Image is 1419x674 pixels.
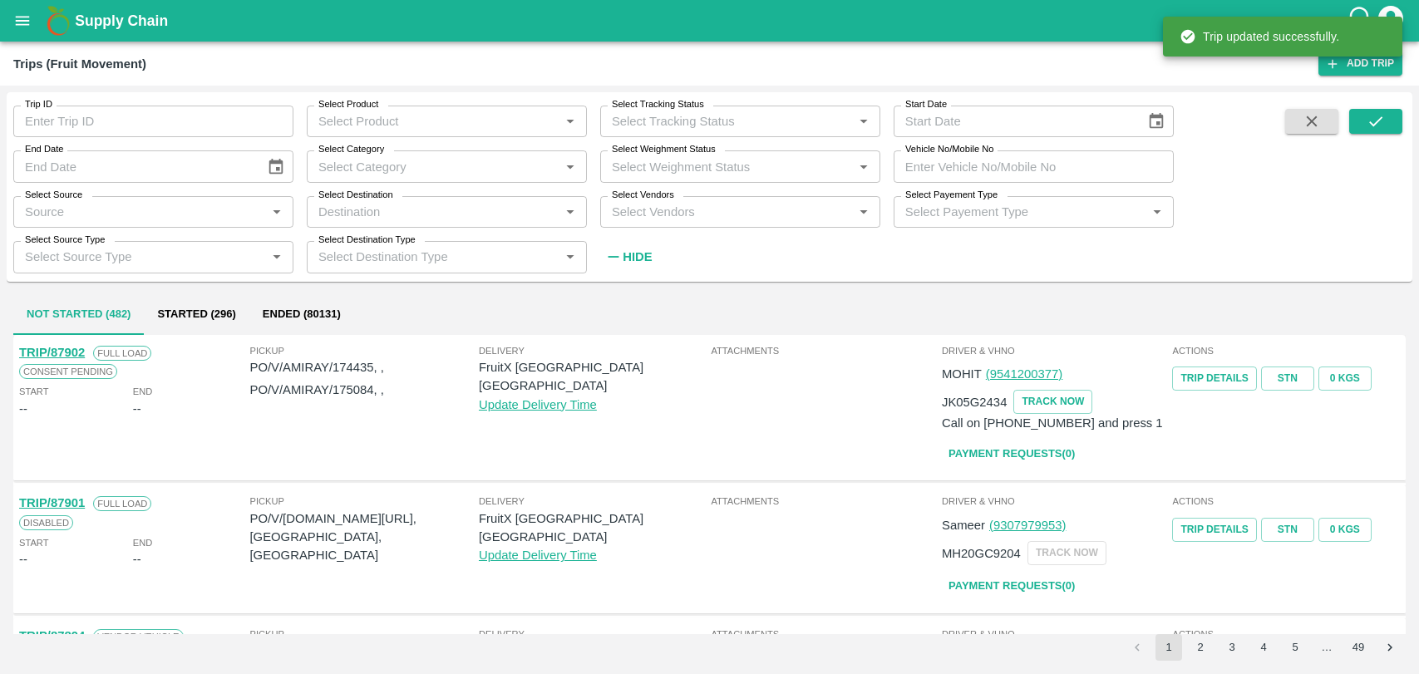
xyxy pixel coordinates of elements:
[905,143,993,156] label: Vehicle No/Mobile No
[19,400,27,418] div: --
[942,367,982,381] span: MOHIT
[942,414,1163,432] p: Call on [PHONE_NUMBER] and press 1
[1013,390,1092,414] button: TRACK NOW
[42,4,75,37] img: logo
[1250,634,1277,661] button: Go to page 4
[250,343,479,358] span: Pickup
[905,98,947,111] label: Start Date
[559,201,581,223] button: Open
[942,544,1021,563] p: MH20GC9204
[250,627,479,642] span: Pickup
[1282,634,1308,661] button: Go to page 5
[1376,3,1406,38] div: account of current user
[75,12,168,29] b: Supply Chain
[853,156,875,178] button: Open
[559,156,581,178] button: Open
[605,111,826,132] input: Select Tracking Status
[1318,52,1402,76] a: Add Trip
[312,111,554,132] input: Select Product
[479,398,597,411] a: Update Delivery Time
[600,243,657,271] button: Hide
[75,9,1347,32] a: Supply Chain
[479,627,707,642] span: Delivery
[612,189,674,202] label: Select Vendors
[905,189,998,202] label: Select Payement Type
[1172,367,1256,391] a: Trip Details
[479,358,707,396] p: FruitX [GEOGRAPHIC_DATA] [GEOGRAPHIC_DATA]
[266,246,288,268] button: Open
[1318,367,1372,391] button: 0 Kgs
[853,111,875,132] button: Open
[1347,6,1376,36] div: customer-support
[1180,22,1339,52] div: Trip updated successfully.
[1318,518,1372,542] button: 0 Kgs
[18,201,261,223] input: Source
[250,509,479,565] p: PO/V/[DOMAIN_NAME][URL], [GEOGRAPHIC_DATA], [GEOGRAPHIC_DATA]
[260,151,292,183] button: Choose date
[19,346,85,359] a: TRIP/87902
[989,519,1066,532] a: (9307979953)
[942,440,1081,469] a: Payment Requests(0)
[133,384,153,399] span: End
[1155,634,1182,661] button: page 1
[312,155,554,177] input: Select Category
[13,106,293,137] input: Enter Trip ID
[19,364,117,379] span: Consent Pending
[250,381,479,399] p: PO/V/AMIRAY/175084, ,
[25,234,105,247] label: Select Source Type
[612,143,716,156] label: Select Weighment Status
[3,2,42,40] button: open drawer
[93,346,151,361] span: Full Load
[1146,201,1168,223] button: Open
[1172,494,1400,509] span: Actions
[133,535,153,550] span: End
[1377,634,1403,661] button: Go to next page
[942,393,1007,411] p: JK05G2434
[479,494,707,509] span: Delivery
[479,549,597,562] a: Update Delivery Time
[1172,343,1400,358] span: Actions
[93,496,151,511] span: Full Load
[1121,634,1406,661] nav: pagination navigation
[133,400,141,418] div: --
[942,627,1170,642] span: Driver & VHNo
[942,519,985,532] span: Sameer
[605,201,848,223] input: Select Vendors
[559,246,581,268] button: Open
[13,295,144,335] button: Not Started (482)
[623,250,652,263] strong: Hide
[1261,518,1314,542] a: STN
[250,494,479,509] span: Pickup
[711,627,939,642] span: Attachments
[25,189,82,202] label: Select Source
[1219,634,1245,661] button: Go to page 3
[249,295,354,335] button: Ended (80131)
[318,98,378,111] label: Select Product
[942,494,1170,509] span: Driver & VHNo
[250,358,479,376] p: PO/V/AMIRAY/174435, ,
[942,343,1170,358] span: Driver & VHNo
[19,550,27,568] div: --
[144,295,249,335] button: Started (296)
[1172,627,1400,642] span: Actions
[25,98,52,111] label: Trip ID
[894,150,1174,182] input: Enter Vehicle No/Mobile No
[942,572,1081,601] a: Payment Requests(0)
[899,201,1120,223] input: Select Payement Type
[986,367,1062,381] a: (9541200377)
[853,201,875,223] button: Open
[479,343,707,358] span: Delivery
[605,155,848,177] input: Select Weighment Status
[1261,367,1314,391] a: STN
[93,629,183,644] span: Vendor Vehicle
[1141,106,1172,137] button: Choose date
[18,246,261,268] input: Select Source Type
[1187,634,1214,661] button: Go to page 2
[19,535,48,550] span: Start
[894,106,1134,137] input: Start Date
[19,384,48,399] span: Start
[19,629,85,642] a: TRIP/87894
[1345,634,1372,661] button: Go to page 49
[13,150,254,182] input: End Date
[711,343,939,358] span: Attachments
